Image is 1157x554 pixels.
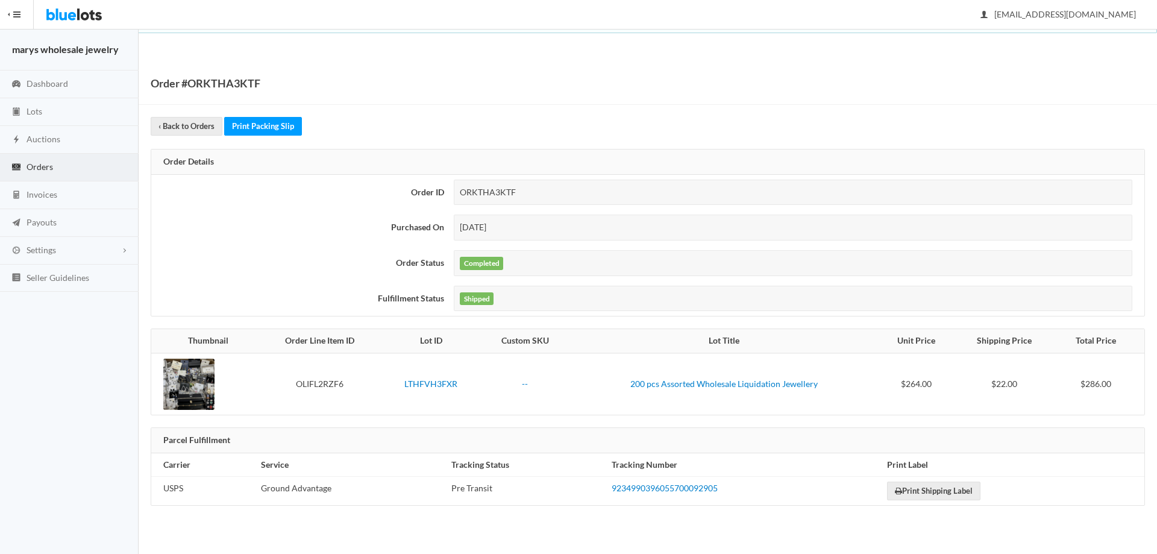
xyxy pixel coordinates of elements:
th: Print Label [882,453,1144,477]
th: Service [256,453,447,477]
div: Parcel Fulfillment [151,428,1144,453]
td: OLIFL2RZF6 [258,353,381,415]
th: Thumbnail [151,329,258,353]
span: [EMAIL_ADDRESS][DOMAIN_NAME] [981,9,1136,19]
th: Unit Price [879,329,953,353]
strong: marys wholesale jewelry [12,43,119,55]
span: Invoices [27,189,57,200]
ion-icon: clipboard [10,107,22,118]
span: Auctions [27,134,60,144]
span: Orders [27,162,53,172]
ion-icon: cash [10,162,22,174]
a: -- [522,379,528,389]
span: Payouts [27,217,57,227]
a: Print Packing Slip [224,117,302,136]
th: Lot Title [570,329,879,353]
span: Seller Guidelines [27,272,89,283]
td: $286.00 [1055,353,1144,415]
th: Custom SKU [480,329,570,353]
th: Tracking Status [447,453,607,477]
ion-icon: list box [10,272,22,284]
th: Purchased On [151,210,449,245]
td: Pre Transit [447,477,607,506]
a: LTHFVH3FXR [404,379,457,389]
span: Settings [27,245,56,255]
th: Fulfillment Status [151,281,449,316]
td: USPS [151,477,256,506]
ion-icon: flash [10,134,22,146]
td: $22.00 [953,353,1055,415]
th: Total Price [1055,329,1144,353]
th: Tracking Number [607,453,882,477]
th: Order ID [151,175,449,210]
div: [DATE] [454,215,1132,241]
a: Print Shipping Label [887,482,980,500]
th: Lot ID [382,329,480,353]
h1: Order #ORKTHA3KTF [151,74,260,92]
ion-icon: speedometer [10,79,22,90]
th: Carrier [151,453,256,477]
ion-icon: paper plane [10,218,22,229]
th: Order Status [151,245,449,281]
ion-icon: person [978,10,990,21]
th: Order Line Item ID [258,329,381,353]
label: Completed [460,257,503,270]
ion-icon: calculator [10,190,22,201]
td: $264.00 [879,353,953,415]
a: 200 pcs Assorted Wholesale Liquidation Jewellery [630,379,818,389]
a: 9234990396055700092905 [612,483,718,493]
ion-icon: cog [10,245,22,257]
div: ORKTHA3KTF [454,180,1132,206]
label: Shipped [460,292,494,306]
span: Lots [27,106,42,116]
th: Shipping Price [953,329,1055,353]
span: Dashboard [27,78,68,89]
div: Order Details [151,150,1144,175]
a: ‹ Back to Orders [151,117,222,136]
td: Ground Advantage [256,477,447,506]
